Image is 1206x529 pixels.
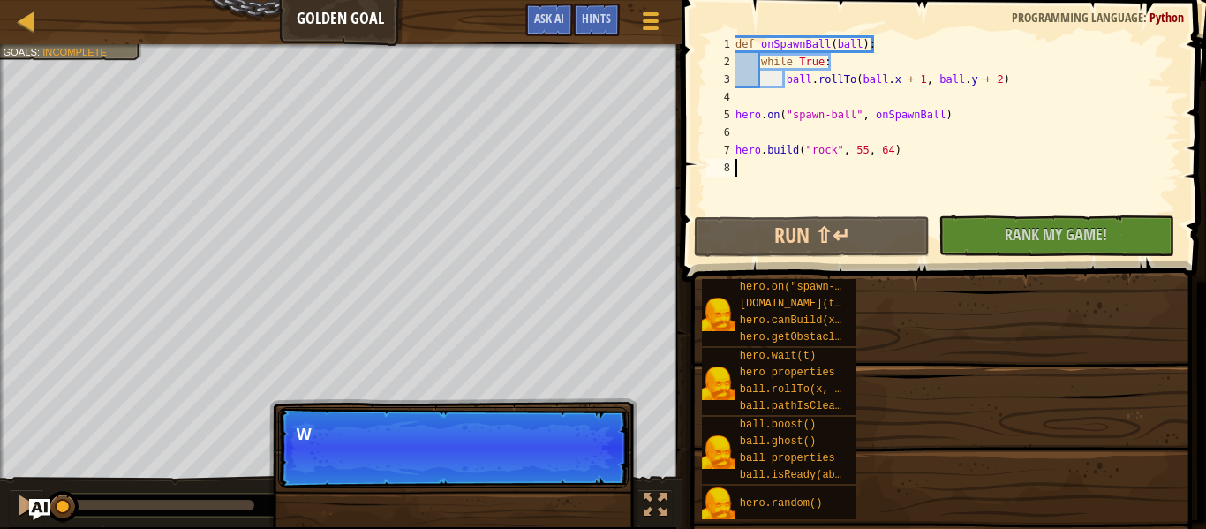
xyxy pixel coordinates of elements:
[702,298,735,331] img: portrait.png
[740,452,835,465] span: ball properties
[740,367,835,379] span: hero properties
[938,215,1174,256] button: Rank My Game!
[1012,9,1143,26] span: Programming language
[702,367,735,400] img: portrait.png
[37,46,42,57] span: :
[29,499,50,520] button: Ask AI
[740,435,816,448] span: ball.ghost()
[9,489,44,525] button: Ctrl + P: Pause
[702,435,735,469] img: portrait.png
[740,497,823,510] span: hero.random()
[740,298,899,310] span: [DOMAIN_NAME](type, x, y)
[740,350,816,362] span: hero.wait(t)
[706,88,735,106] div: 4
[706,71,735,88] div: 3
[740,383,848,396] span: ball.rollTo(x, y)
[740,331,893,344] span: hero.getObstacleAt(x, y)
[1005,223,1107,246] span: Rank My Game!
[706,141,735,159] div: 7
[706,106,735,124] div: 5
[297,426,610,443] p: W
[740,314,861,327] span: hero.canBuild(x, y)
[3,46,37,57] span: Goals
[534,10,564,26] span: Ask AI
[702,487,735,521] img: portrait.png
[706,124,735,141] div: 6
[740,469,873,481] span: ball.isReady(ability)
[637,489,673,525] button: Toggle fullscreen
[706,159,735,177] div: 8
[694,216,930,257] button: Run ⇧↵
[740,419,816,431] span: ball.boost()
[740,281,893,293] span: hero.on("spawn-ball", f)
[740,400,879,412] span: ball.pathIsClear(x, y)
[42,46,107,57] span: Incomplete
[629,4,673,45] button: Show game menu
[1149,9,1184,26] span: Python
[706,35,735,53] div: 1
[706,53,735,71] div: 2
[1143,9,1149,26] span: :
[525,4,573,36] button: Ask AI
[582,10,611,26] span: Hints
